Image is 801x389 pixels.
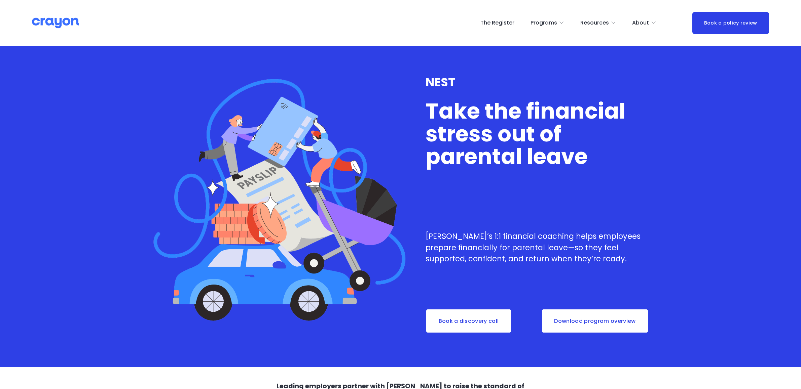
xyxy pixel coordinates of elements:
[426,309,512,334] a: Book a discovery call
[426,231,653,265] p: [PERSON_NAME]’s 1:1 financial coaching helps employees prepare financially for parental leave—so ...
[692,12,769,34] a: Book a policy review
[32,17,79,29] img: Crayon
[426,76,653,89] h3: NEST
[632,17,656,28] a: folder dropdown
[480,17,514,28] a: The Register
[580,18,609,28] span: Resources
[580,17,616,28] a: folder dropdown
[426,100,653,168] h1: Take the financial stress out of parental leave
[531,18,557,28] span: Programs
[541,309,649,334] a: Download program overview
[632,18,649,28] span: About
[531,17,565,28] a: folder dropdown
